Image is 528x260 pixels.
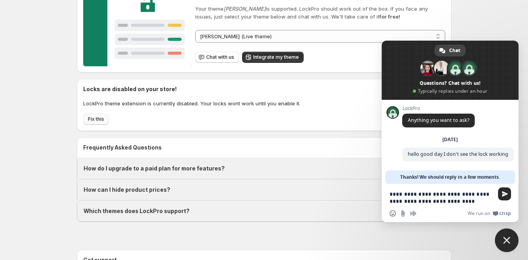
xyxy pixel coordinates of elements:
[495,228,519,252] div: Close chat
[442,137,458,142] div: [DATE]
[390,191,493,205] textarea: Compose your message...
[195,5,445,21] p: Your theme is supported. LockPro should work out of the box. If you face any issues, just select ...
[400,210,406,217] span: Send a file
[402,106,475,111] span: LockPro
[88,116,104,122] span: Fix this
[242,52,304,63] button: Integrate my theme
[84,165,225,172] h1: How do I upgrade to a paid plan for more features?
[195,52,239,63] button: Chat with us
[498,187,511,200] span: Send
[206,54,234,60] span: Chat with us
[435,45,466,56] div: Chat
[408,117,469,123] span: Anything you want to ask?
[379,13,400,20] strong: for free!
[83,144,445,152] h2: Frequently Asked Questions
[449,45,460,56] span: Chat
[408,151,508,157] span: hello good day I don't see the lock working
[499,210,511,217] span: Crisp
[253,54,299,60] span: Integrate my theme
[390,210,396,217] span: Insert an emoji
[84,186,170,194] h1: How can I hide product prices?
[224,6,266,12] em: [PERSON_NAME]
[83,85,300,93] h2: Locks are disabled on your store!
[410,210,416,217] span: Audio message
[468,210,511,217] a: We run onCrisp
[83,114,109,125] button: Fix this
[83,99,300,107] p: LockPro theme extension is currently disabled. Your locks wont work until you enable it.
[84,207,190,215] h1: Which themes does LockPro support?
[468,210,490,217] span: We run on
[400,170,500,184] span: Thanks! We should reply in a few moments.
